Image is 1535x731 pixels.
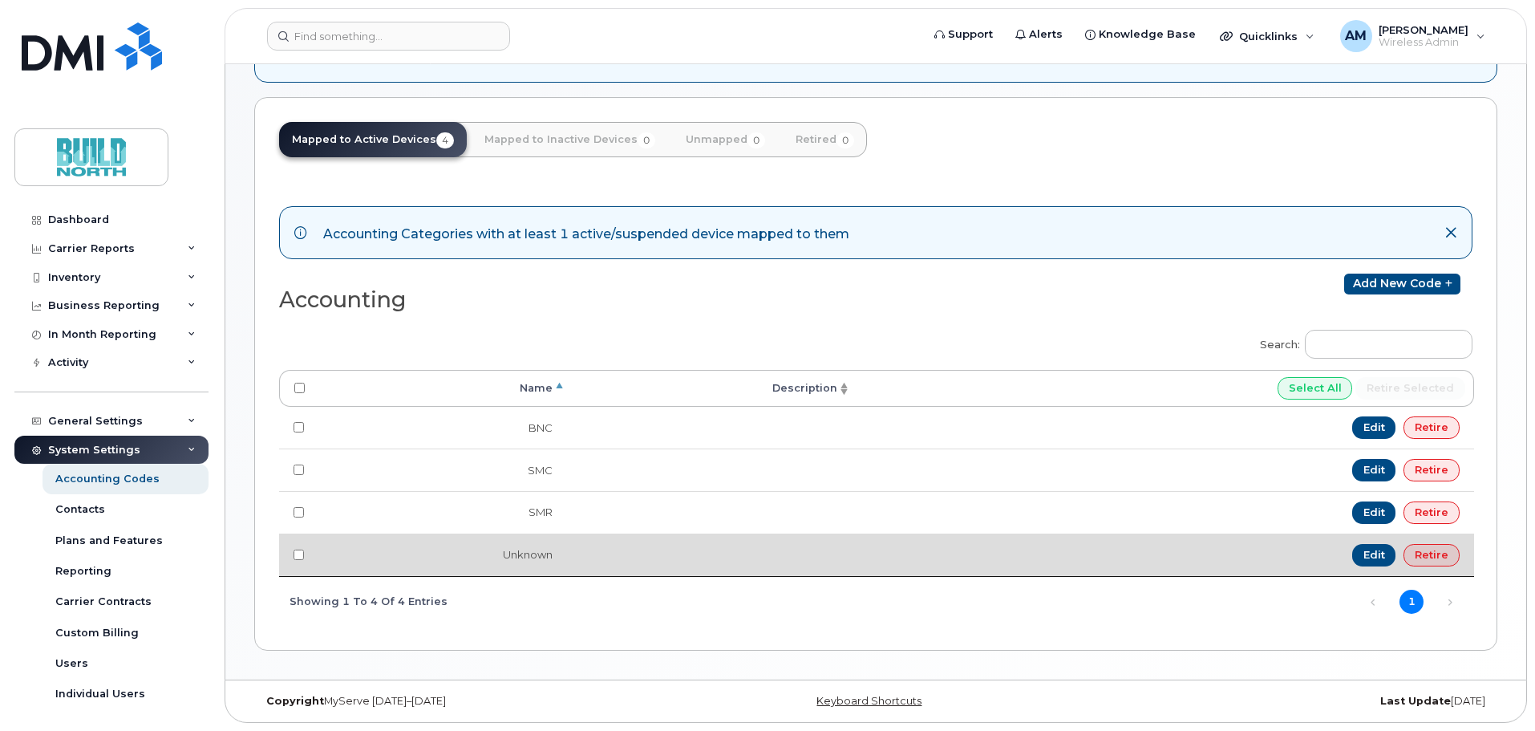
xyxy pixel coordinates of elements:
[1352,502,1396,524] a: Edit
[1403,544,1460,567] a: Retire
[319,407,567,449] td: BNC
[567,370,853,407] th: Description: activate to sort column ascending
[279,122,467,157] a: Mapped to Active Devices
[1380,695,1451,707] strong: Last Update
[1352,416,1396,439] a: Edit
[436,132,454,148] span: 4
[1379,23,1468,36] span: [PERSON_NAME]
[783,122,867,157] a: Retired
[1305,330,1472,359] input: Search:
[1379,36,1468,49] span: Wireless Admin
[1083,695,1497,708] div: [DATE]
[1403,416,1460,439] a: Retire
[1249,319,1472,364] label: Search:
[319,370,567,407] th: Name: activate to sort column descending
[472,122,668,157] a: Mapped to Inactive Devices
[1074,18,1207,51] a: Knowledge Base
[279,587,448,615] div: Showing 1 to 4 of 4 entries
[319,449,567,491] td: SMC
[1099,26,1196,43] span: Knowledge Base
[747,132,765,148] span: 0
[638,132,655,148] span: 0
[1209,20,1326,52] div: Quicklinks
[323,221,849,244] div: Accounting Categories with at least 1 active/suspended device mapped to them
[948,26,993,43] span: Support
[1403,459,1460,481] a: Retire
[673,122,778,157] a: Unmapped
[1029,26,1063,43] span: Alerts
[1344,274,1460,294] a: Add new code
[1352,459,1396,481] a: Edit
[1329,20,1497,52] div: Arielle Mupfasoni
[1278,377,1353,400] input: Select All
[836,132,854,148] span: 0
[254,695,669,708] div: MyServe [DATE]–[DATE]
[319,534,567,576] td: Unknown
[923,18,1004,51] a: Support
[1352,544,1396,567] a: Edit
[1399,590,1424,614] a: 1
[1403,502,1460,524] a: Retire
[1361,590,1385,614] a: Previous
[266,695,324,707] strong: Copyright
[1004,18,1074,51] a: Alerts
[1345,26,1367,46] span: AM
[1438,590,1462,614] a: Next
[816,695,921,707] a: Keyboard Shortcuts
[1239,30,1298,43] span: Quicklinks
[279,288,863,312] h2: Accounting
[319,491,567,534] td: SMR
[267,22,510,51] input: Find something...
